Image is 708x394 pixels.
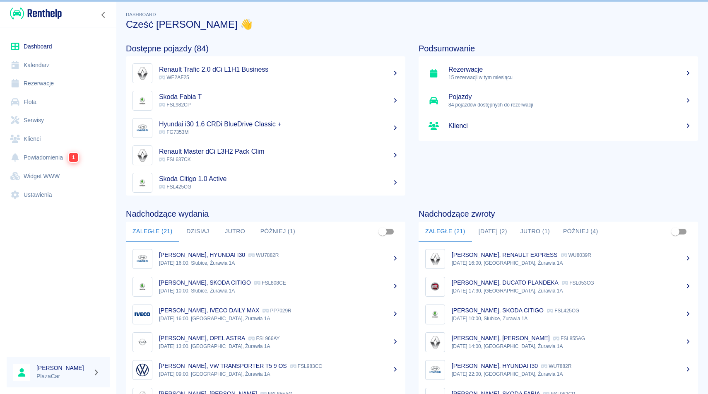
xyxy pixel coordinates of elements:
h5: Hyundai i30 1.6 CRDi BlueDrive Classic + [159,120,399,128]
img: Renthelp logo [10,7,62,20]
button: Później (1) [254,222,302,242]
img: Image [135,279,150,295]
span: WE2AF25 [159,75,189,80]
p: [DATE] 09:00, [GEOGRAPHIC_DATA], Żurawia 1A [159,370,399,378]
a: Image[PERSON_NAME], HYUNDAI I30 WU7882R[DATE] 16:00, Słubice, Żurawia 1A [126,245,405,273]
p: FSL425CG [547,308,579,314]
span: Pokaż przypisane tylko do mnie [667,224,683,239]
button: Zaległe (21) [419,222,472,242]
a: Image[PERSON_NAME], DUCATO PLANDEKA FSL053CG[DATE] 17:30, [GEOGRAPHIC_DATA], Żurawia 1A [419,273,698,300]
h4: Nadchodzące zwroty [419,209,698,219]
p: [DATE] 13:00, [GEOGRAPHIC_DATA], Żurawia 1A [159,343,399,350]
p: PP7029R [262,308,291,314]
p: 15 rezerwacji w tym miesiącu [448,74,691,81]
p: 84 pojazdów dostępnych do rezerwacji [448,101,691,109]
p: [DATE] 10:00, Słubice, Żurawia 1A [159,287,399,295]
span: FSL637CK [159,157,191,162]
a: ImageSkoda Citigo 1.0 Active FSL425CG [126,169,405,196]
p: WU7882R [248,252,279,258]
h5: Skoda Citigo 1.0 Active [159,175,399,183]
button: Dzisiaj [179,222,217,242]
img: Image [427,307,443,322]
p: [PERSON_NAME], DUCATO PLANDEKA [452,279,559,286]
p: [PERSON_NAME], HYUNDAI I30 [159,251,245,258]
a: Image[PERSON_NAME], VW TRANSPORTER T5 9 OS FSL983CC[DATE] 09:00, [GEOGRAPHIC_DATA], Żurawia 1A [126,356,405,384]
a: Image[PERSON_NAME], [PERSON_NAME] FSL855AG[DATE] 14:00, [GEOGRAPHIC_DATA], Żurawia 1A [419,328,698,356]
h6: [PERSON_NAME] [36,364,89,372]
img: Image [135,147,150,163]
a: Rezerwacje [7,74,110,93]
button: Zaległe (21) [126,222,179,242]
img: Image [135,93,150,109]
h5: Skoda Fabia T [159,93,399,101]
a: Klienci [7,130,110,148]
img: Image [427,251,443,267]
p: FSL983CC [290,363,322,369]
button: Jutro [217,222,254,242]
p: [PERSON_NAME], IVECO DAILY MAX [159,307,259,314]
p: [DATE] 17:30, [GEOGRAPHIC_DATA], Żurawia 1A [452,287,691,295]
p: FSL053CG [562,280,594,286]
a: Powiadomienia1 [7,148,110,167]
h3: Cześć [PERSON_NAME] 👋 [126,19,698,30]
h4: Podsumowanie [419,44,698,53]
a: Flota [7,93,110,111]
p: [PERSON_NAME], RENAULT EXPRESS [452,251,558,258]
p: [PERSON_NAME], VW TRANSPORTER T5 9 OS [159,363,287,369]
p: [PERSON_NAME], [PERSON_NAME] [452,335,550,341]
h5: Renault Master dCi L3H2 Pack Clim [159,147,399,156]
h5: Rezerwacje [448,65,691,74]
img: Image [427,334,443,350]
img: Image [135,175,150,191]
img: Image [427,279,443,295]
h5: Klienci [448,122,691,130]
a: Kalendarz [7,56,110,75]
span: FSL425CG [159,184,191,190]
a: ImageHyundai i30 1.6 CRDi BlueDrive Classic + FG7353M [126,114,405,142]
p: [PERSON_NAME], HYUNDAI I30 [452,363,538,369]
h4: Nadchodzące wydania [126,209,405,219]
img: Image [135,65,150,81]
p: [PERSON_NAME], SKODA CITIGO [159,279,251,286]
a: ImageSkoda Fabia T FSL982CP [126,87,405,114]
button: [DATE] (2) [472,222,514,242]
p: [PERSON_NAME], SKODA CITIGO [452,307,544,314]
p: FSL966AY [248,336,279,341]
p: [DATE] 16:00, [GEOGRAPHIC_DATA], Żurawia 1A [452,259,691,267]
a: ImageRenault Trafic 2.0 dCi L1H1 Business WE2AF25 [126,60,405,87]
img: Image [135,334,150,350]
p: [DATE] 16:00, Słubice, Żurawia 1A [159,259,399,267]
p: [DATE] 10:00, Słubice, Żurawia 1A [452,315,691,322]
p: WU7882R [541,363,571,369]
p: [DATE] 22:00, [GEOGRAPHIC_DATA], Żurawia 1A [452,370,691,378]
a: Image[PERSON_NAME], SKODA CITIGO FSL808CE[DATE] 10:00, Słubice, Żurawia 1A [126,273,405,300]
img: Image [427,362,443,378]
a: Klienci [419,114,698,138]
span: Pokaż przypisane tylko do mnie [375,224,390,239]
a: Image[PERSON_NAME], HYUNDAI I30 WU7882R[DATE] 22:00, [GEOGRAPHIC_DATA], Żurawia 1A [419,356,698,384]
a: Pojazdy84 pojazdów dostępnych do rezerwacji [419,87,698,114]
a: Image[PERSON_NAME], IVECO DAILY MAX PP7029R[DATE] 16:00, [GEOGRAPHIC_DATA], Żurawia 1A [126,300,405,328]
p: PlazaCar [36,372,89,381]
span: FG7353M [159,129,188,135]
button: Zwiń nawigację [97,10,110,20]
p: WU8039R [561,252,591,258]
h4: Dostępne pojazdy (84) [126,44,405,53]
h5: Pojazdy [448,93,691,101]
img: Image [135,251,150,267]
p: FSL855AG [553,336,585,341]
span: 1 [69,153,78,162]
a: Dashboard [7,37,110,56]
button: Później (4) [556,222,605,242]
p: [DATE] 16:00, [GEOGRAPHIC_DATA], Żurawia 1A [159,315,399,322]
a: Widget WWW [7,167,110,186]
h5: Renault Trafic 2.0 dCi L1H1 Business [159,65,399,74]
button: Jutro (1) [514,222,556,242]
img: Image [135,120,150,136]
a: Image[PERSON_NAME], OPEL ASTRA FSL966AY[DATE] 13:00, [GEOGRAPHIC_DATA], Żurawia 1A [126,328,405,356]
a: Image[PERSON_NAME], RENAULT EXPRESS WU8039R[DATE] 16:00, [GEOGRAPHIC_DATA], Żurawia 1A [419,245,698,273]
p: [DATE] 14:00, [GEOGRAPHIC_DATA], Żurawia 1A [452,343,691,350]
a: Renthelp logo [7,7,62,20]
span: Dashboard [126,12,156,17]
a: Serwisy [7,111,110,130]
